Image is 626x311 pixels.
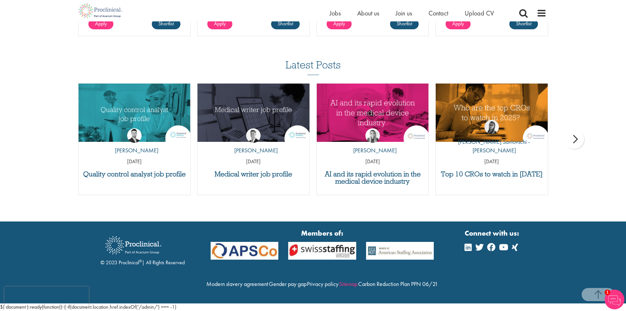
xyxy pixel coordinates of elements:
a: Theodora Savlovschi - Wicks [PERSON_NAME] Savlovschi - [PERSON_NAME] [436,120,548,158]
img: Top 10 CROs 2025 | Proclinical [436,84,548,142]
a: Quality control analyst job profile [82,170,187,178]
img: George Watson [246,128,261,143]
span: Apply [333,20,345,27]
a: Jobs [330,9,341,17]
p: [DATE] [79,158,191,166]
a: Link to a post [436,84,548,142]
img: Chatbot [605,290,624,309]
a: Hannah Burke [PERSON_NAME] [348,128,397,158]
span: Apply [214,20,226,27]
img: Hannah Burke [365,128,380,143]
a: Joshua Godden [PERSON_NAME] [110,128,158,158]
a: Apply [88,19,113,29]
img: APSCo [361,242,439,260]
p: [DATE] [436,158,548,166]
a: Sitemap [339,280,358,288]
a: Top 10 CROs to watch in [DATE] [439,170,545,178]
a: Gender pay gap [269,280,307,288]
p: [PERSON_NAME] [229,146,278,155]
a: Join us [396,9,412,17]
a: Shortlist [152,19,180,29]
img: quality control analyst job profile [79,84,191,142]
strong: Connect with us: [465,228,521,238]
div: © 2023 Proclinical | All Rights Reserved [101,231,185,267]
p: [PERSON_NAME] Savlovschi - [PERSON_NAME] [436,138,548,154]
span: Apply [95,20,107,27]
a: Link to a post [79,84,191,142]
a: Medical writer job profile [201,170,306,178]
a: Modern slavery agreement [206,280,268,288]
a: Shortlist [509,19,538,29]
span: 1 [605,290,610,295]
img: Joshua Godden [127,128,142,143]
img: APSCo [283,242,361,260]
a: Link to a post [197,84,310,142]
strong: Members of: [211,228,434,238]
img: Proclinical Recruitment [101,232,166,259]
a: Shortlist [271,19,300,29]
a: Apply [207,19,232,29]
p: [DATE] [317,158,429,166]
p: [DATE] [197,158,310,166]
a: About us [357,9,379,17]
a: Carbon Reduction Plan PPN 06/21 [358,280,438,288]
p: [PERSON_NAME] [348,146,397,155]
a: Privacy policy [307,280,338,288]
span: Apply [452,20,464,27]
a: Apply [327,19,352,29]
img: Theodora Savlovschi - Wicks [484,120,499,134]
sup: ® [139,258,142,264]
a: AI and its rapid evolution in the medical device industry [320,170,426,185]
a: Shortlist [390,19,419,29]
img: Medical writer job profile [197,84,310,142]
a: Link to a post [317,84,429,142]
img: APSCo [206,242,284,260]
a: Upload CV [465,9,494,17]
p: [PERSON_NAME] [110,146,158,155]
a: Apply [446,19,471,29]
a: George Watson [PERSON_NAME] [229,128,278,158]
div: next [565,129,584,149]
h3: Latest Posts [286,59,341,75]
iframe: reCAPTCHA [5,287,89,306]
a: Contact [429,9,448,17]
img: AI and Its Impact on the Medical Device Industry | Proclinical [317,84,429,142]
